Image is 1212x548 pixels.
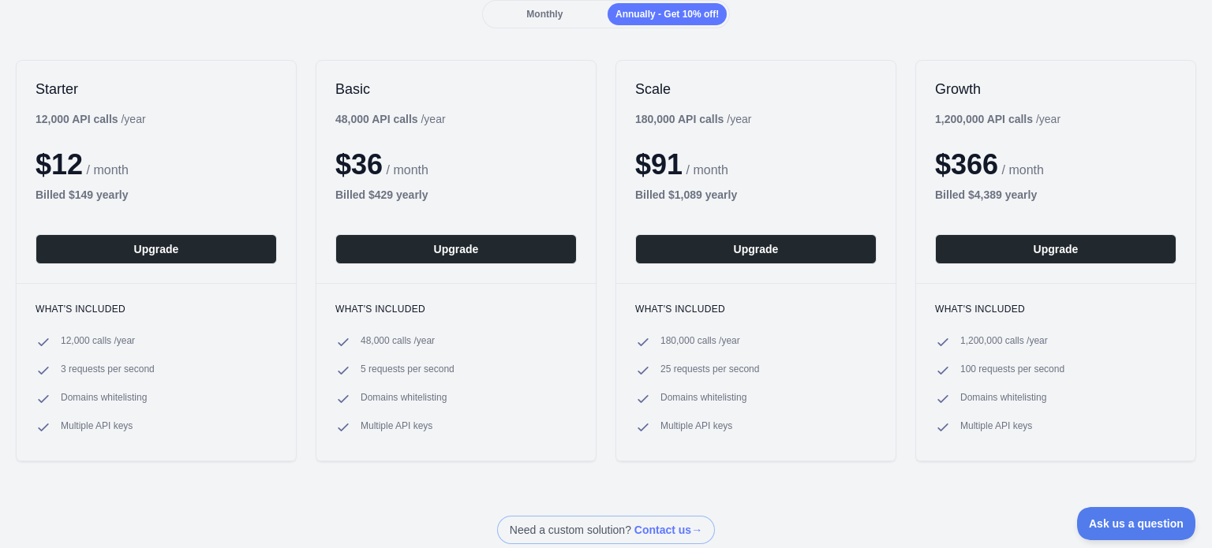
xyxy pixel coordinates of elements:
[635,234,877,264] button: Upgrade
[935,303,1176,315] h3: What's included
[335,234,577,264] button: Upgrade
[635,303,877,315] h3: What's included
[1077,507,1196,540] iframe: Toggle Customer Support
[335,303,577,315] h3: What's included
[935,234,1176,264] button: Upgrade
